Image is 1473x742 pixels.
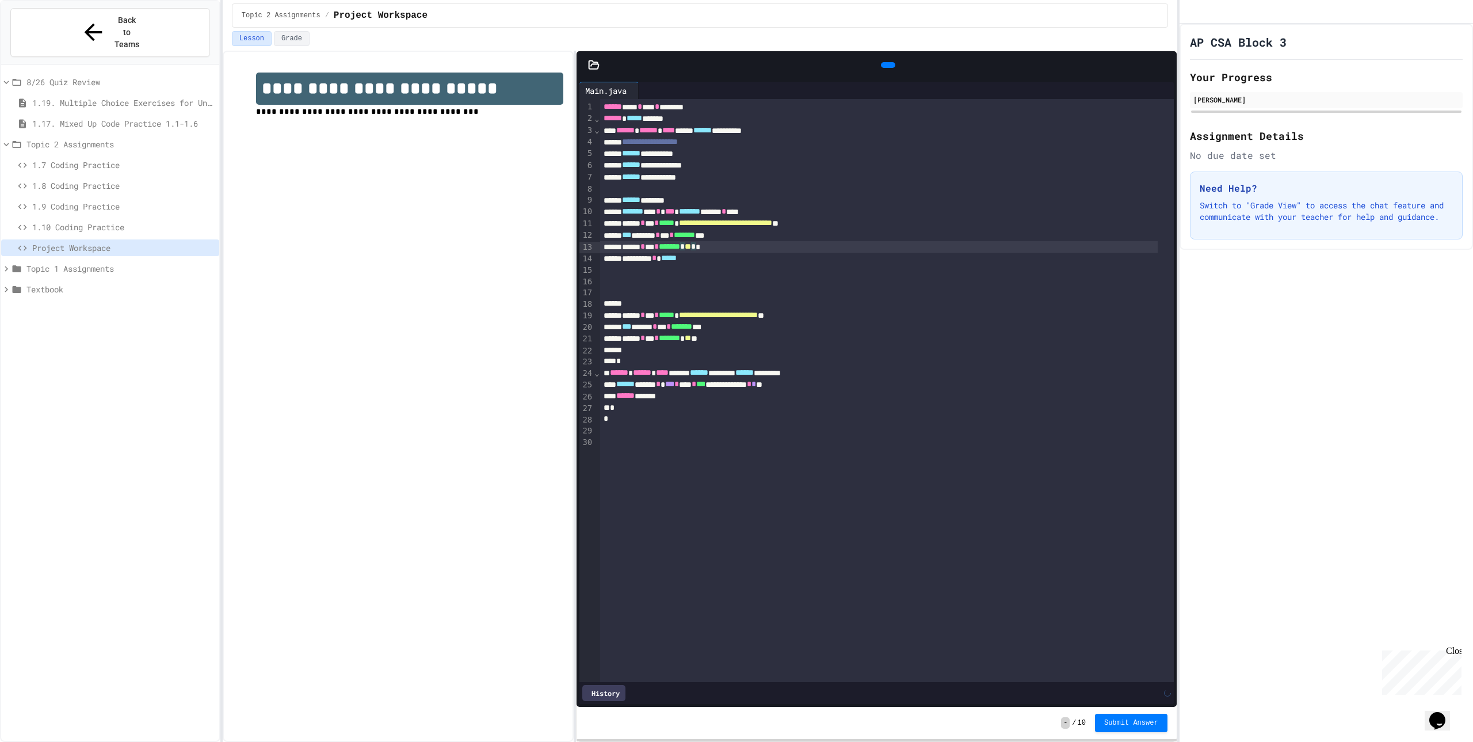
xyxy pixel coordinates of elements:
[579,287,594,299] div: 17
[1072,718,1076,728] span: /
[582,685,625,701] div: History
[579,414,594,426] div: 28
[274,31,310,46] button: Grade
[1190,69,1463,85] h2: Your Progress
[5,5,79,73] div: Chat with us now!Close
[579,242,594,253] div: 13
[579,160,594,172] div: 6
[26,138,215,150] span: Topic 2 Assignments
[242,11,320,20] span: Topic 2 Assignments
[1061,717,1070,729] span: -
[579,206,594,218] div: 10
[334,9,428,22] span: Project Workspace
[579,172,594,183] div: 7
[579,345,594,357] div: 22
[579,82,639,99] div: Main.java
[579,333,594,345] div: 21
[1095,714,1167,732] button: Submit Answer
[579,391,594,403] div: 26
[113,14,140,51] span: Back to Teams
[579,265,594,276] div: 15
[1193,94,1459,105] div: [PERSON_NAME]
[26,76,215,88] span: 8/26 Quiz Review
[579,425,594,437] div: 29
[1190,149,1463,162] div: No due date set
[579,356,594,368] div: 23
[32,221,215,233] span: 1.10 Coding Practice
[579,184,594,195] div: 8
[1190,128,1463,144] h2: Assignment Details
[579,195,594,206] div: 9
[594,114,600,123] span: Fold line
[579,230,594,241] div: 12
[579,276,594,288] div: 16
[579,322,594,333] div: 20
[32,159,215,171] span: 1.7 Coding Practice
[32,97,215,109] span: 1.19. Multiple Choice Exercises for Unit 1a (1.1-1.6)
[32,242,215,254] span: Project Workspace
[1104,718,1158,728] span: Submit Answer
[579,125,594,136] div: 3
[579,85,632,97] div: Main.java
[594,125,600,135] span: Fold line
[579,310,594,322] div: 19
[579,403,594,414] div: 27
[1425,696,1461,730] iframe: chat widget
[32,200,215,212] span: 1.9 Coding Practice
[579,148,594,159] div: 5
[579,218,594,230] div: 11
[579,379,594,391] div: 25
[232,31,272,46] button: Lesson
[579,299,594,310] div: 18
[26,262,215,275] span: Topic 1 Assignments
[26,283,215,295] span: Textbook
[579,437,594,448] div: 30
[1200,181,1453,195] h3: Need Help?
[1200,200,1453,223] p: Switch to "Grade View" to access the chat feature and communicate with your teacher for help and ...
[32,180,215,192] span: 1.8 Coding Practice
[325,11,329,20] span: /
[579,113,594,124] div: 2
[579,253,594,265] div: 14
[1190,34,1287,50] h1: AP CSA Block 3
[32,117,215,130] span: 1.17. Mixed Up Code Practice 1.1-1.6
[579,101,594,113] div: 1
[579,136,594,148] div: 4
[579,368,594,379] div: 24
[1078,718,1086,728] span: 10
[10,8,210,57] button: Back to Teams
[1377,646,1461,695] iframe: chat widget
[594,368,600,378] span: Fold line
